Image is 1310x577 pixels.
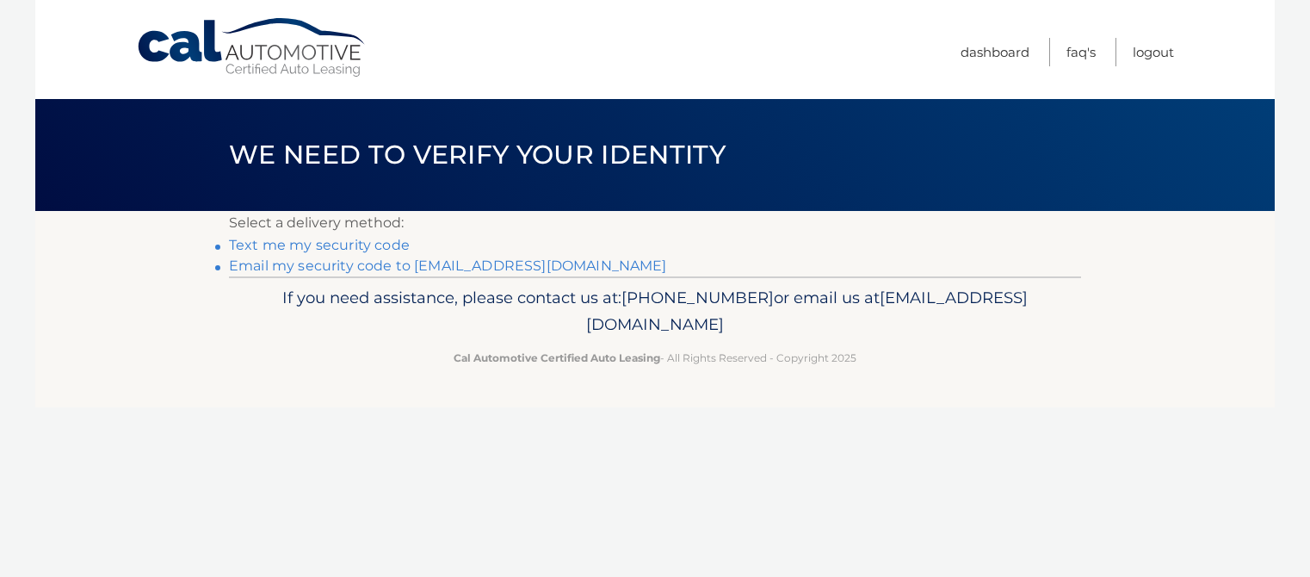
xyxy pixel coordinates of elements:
a: Text me my security code [229,237,410,253]
a: FAQ's [1066,38,1096,66]
p: - All Rights Reserved - Copyright 2025 [240,349,1070,367]
p: If you need assistance, please contact us at: or email us at [240,284,1070,339]
a: Logout [1133,38,1174,66]
span: [PHONE_NUMBER] [621,288,774,307]
p: Select a delivery method: [229,211,1081,235]
span: We need to verify your identity [229,139,726,171]
strong: Cal Automotive Certified Auto Leasing [454,351,660,364]
a: Cal Automotive [136,17,368,78]
a: Dashboard [961,38,1029,66]
a: Email my security code to [EMAIL_ADDRESS][DOMAIN_NAME] [229,257,667,274]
